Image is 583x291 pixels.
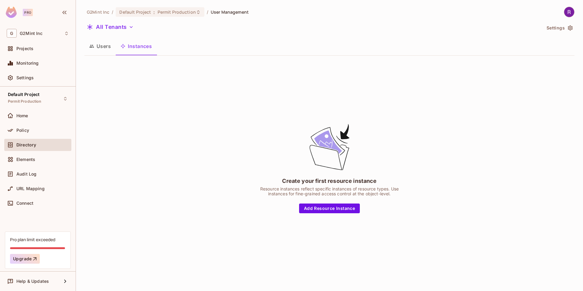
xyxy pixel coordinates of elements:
[16,142,36,147] span: Directory
[153,10,155,15] span: :
[564,7,574,17] img: Renato Rabdishta
[207,9,208,15] li: /
[10,254,40,264] button: Upgrade
[87,9,109,15] span: the active workspace
[16,75,34,80] span: Settings
[7,29,17,38] span: G
[211,9,249,15] span: User Management
[16,157,35,162] span: Elements
[16,172,36,176] span: Audit Log
[16,46,33,51] span: Projects
[112,9,113,15] li: /
[20,31,43,36] span: Workspace: G2Mint Inc
[8,92,39,97] span: Default Project
[254,187,405,196] div: Resource instances reflect specific instances of resource types. Use instances for fine-grained a...
[116,39,157,54] button: Instances
[8,99,42,104] span: Permit Production
[544,23,574,33] button: Settings
[84,39,116,54] button: Users
[16,113,28,118] span: Home
[84,22,136,32] button: All Tenants
[119,9,151,15] span: Default Project
[16,61,39,66] span: Monitoring
[6,7,17,18] img: SReyMgAAAABJRU5ErkJggg==
[16,186,45,191] span: URL Mapping
[10,237,55,242] div: Pro plan limit exceeded
[282,177,377,185] div: Create your first resource instance
[16,201,33,206] span: Connect
[16,279,49,284] span: Help & Updates
[23,9,33,16] div: Pro
[16,128,29,133] span: Policy
[158,9,196,15] span: Permit Production
[299,204,360,213] button: Add Resource Instance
